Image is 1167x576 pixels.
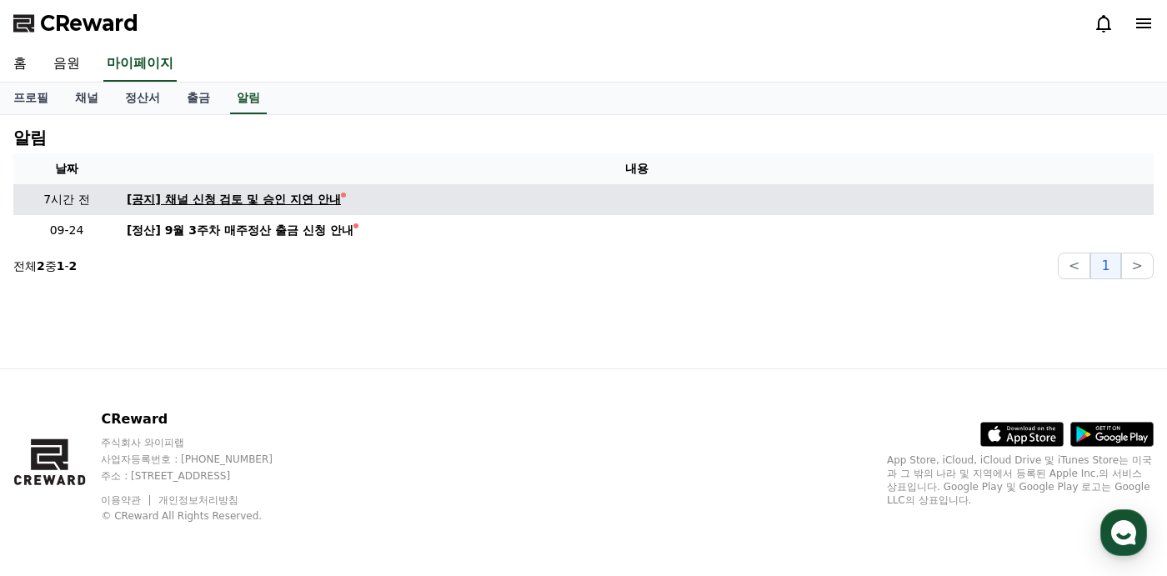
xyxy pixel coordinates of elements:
p: 7시간 전 [20,191,113,208]
button: 1 [1090,253,1120,279]
a: 마이페이지 [103,47,177,82]
a: CReward [13,10,138,37]
span: 대화 [153,463,173,477]
h4: 알림 [13,128,47,147]
strong: 2 [37,259,45,273]
div: [정산] 9월 3주차 매주정산 출금 신청 안내 [127,222,353,239]
a: 홈 [5,438,110,479]
p: App Store, iCloud, iCloud Drive 및 iTunes Store는 미국과 그 밖의 나라 및 지역에서 등록된 Apple Inc.의 서비스 상표입니다. Goo... [887,453,1154,507]
a: [공지] 채널 신청 검토 및 승인 지연 안내 [127,191,1147,208]
div: [공지] 채널 신청 검토 및 승인 지연 안내 [127,191,341,208]
a: 출금 [173,83,223,114]
a: 정산서 [112,83,173,114]
span: 설정 [258,463,278,476]
a: 음원 [40,47,93,82]
a: 개인정보처리방침 [158,494,238,506]
th: 날짜 [13,153,120,184]
th: 내용 [120,153,1154,184]
a: 알림 [230,83,267,114]
a: 이용약관 [101,494,153,506]
span: CReward [40,10,138,37]
a: 채널 [62,83,112,114]
strong: 1 [57,259,65,273]
a: 설정 [215,438,320,479]
p: 사업자등록번호 : [PHONE_NUMBER] [101,453,304,466]
p: © CReward All Rights Reserved. [101,509,304,523]
strong: 2 [69,259,78,273]
button: > [1121,253,1154,279]
a: [정산] 9월 3주차 매주정산 출금 신청 안내 [127,222,1147,239]
button: < [1058,253,1090,279]
span: 홈 [53,463,63,476]
p: 전체 중 - [13,258,77,274]
p: 주식회사 와이피랩 [101,436,304,449]
p: 주소 : [STREET_ADDRESS] [101,469,304,483]
a: 대화 [110,438,215,479]
p: 09-24 [20,222,113,239]
p: CReward [101,409,304,429]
